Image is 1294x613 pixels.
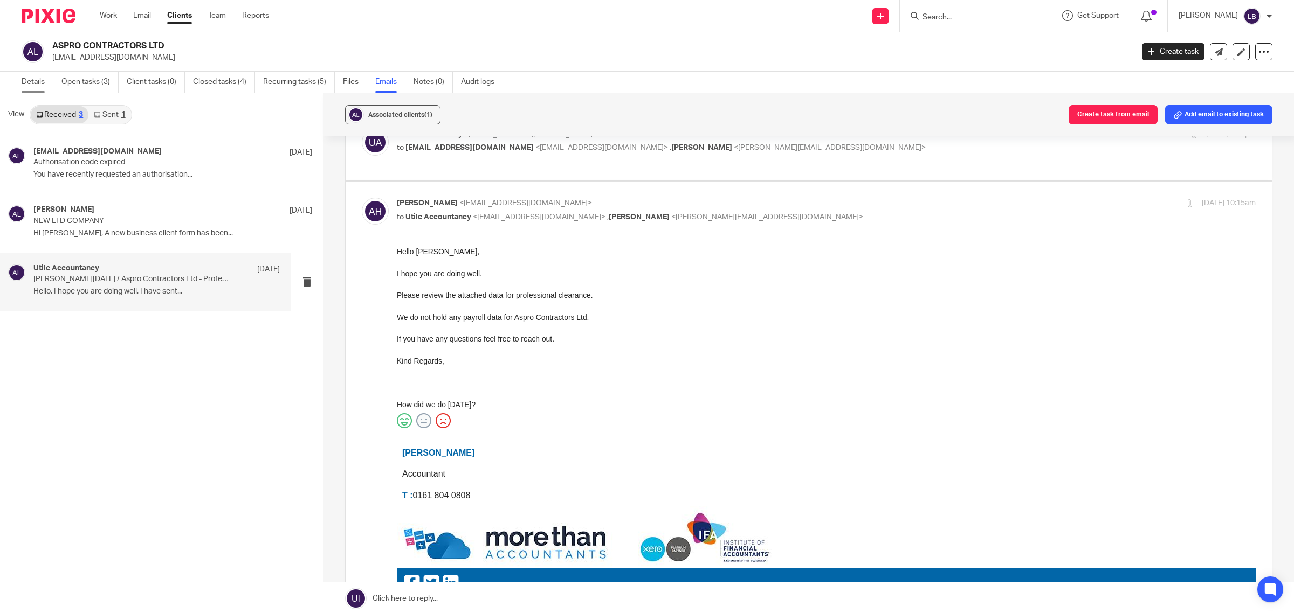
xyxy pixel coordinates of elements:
[535,144,668,151] span: <[EMAIL_ADDRESS][DOMAIN_NAME]>
[464,130,597,138] span: <[EMAIL_ADDRESS][DOMAIN_NAME]>
[52,52,1126,63] p: [EMAIL_ADDRESS][DOMAIN_NAME]
[1077,12,1119,19] span: Get Support
[133,106,202,114] span: [URL][DOMAIN_NAME]
[1243,8,1261,25] img: svg%3E
[166,163,179,176] img: linkedin
[22,72,53,93] a: Details
[208,10,226,21] a: Team
[1202,198,1256,209] p: [DATE] 10:15am
[294,252,307,265] img: instagram
[257,264,280,275] p: [DATE]
[117,107,124,114] img: website
[397,213,404,221] span: to
[397,199,458,207] span: [PERSON_NAME]
[405,144,534,151] span: [EMAIL_ADDRESS][DOMAIN_NAME]
[33,537,106,547] p: Client Accountant
[670,144,671,151] span: ,
[1069,105,1158,124] button: Create task from email
[8,109,24,120] span: View
[121,111,126,119] div: 1
[193,72,255,93] a: Closed tasks (4)
[133,79,175,87] span: 01789 334900
[33,275,231,284] p: [PERSON_NAME][DATE] / Aspro Contractors Ltd - Professional Clearance
[279,252,292,265] img: linkedin
[343,72,367,93] a: Files
[100,10,117,21] a: Work
[52,40,911,52] h2: ASPRO CONTRACTORS LTD
[609,213,670,221] span: [PERSON_NAME]
[133,93,143,100] span: info
[166,169,179,178] a: linkedin
[362,129,389,156] img: svg%3E
[127,72,185,93] a: Client tasks (0)
[33,287,280,296] p: Hello, I hope you are doing well. I have sent...
[8,205,25,222] img: svg%3E
[167,10,192,21] a: Clients
[8,264,25,281] img: svg%3E
[15,589,87,598] b: [PERSON_NAME]
[461,72,503,93] a: Audit logs
[368,112,432,118] span: Associated clients
[348,107,364,123] img: svg%3E
[33,217,257,226] p: NEW LTD COMPANY
[8,147,25,164] img: svg%3E
[133,93,202,100] a: info@[DOMAIN_NAME]
[117,93,124,100] img: emailAddress
[459,199,592,207] span: <[EMAIL_ADDRESS][DOMAIN_NAME]>
[133,120,197,127] span: [STREET_ADDRESS]
[133,180,243,187] a: [EMAIL_ADDRESS][DOMAIN_NAME]
[397,130,463,138] span: Utile Accountancy
[133,193,202,201] a: [URL][DOMAIN_NAME]
[33,147,162,156] h4: [EMAIL_ADDRESS][DOMAIN_NAME]
[88,106,130,123] a: Sent1
[921,13,1018,23] input: Search
[117,120,124,127] img: address
[22,40,44,63] img: svg%3E
[133,207,197,214] span: [STREET_ADDRESS]
[22,9,75,23] img: Pixie
[5,245,16,254] span: T :
[290,205,312,216] p: [DATE]
[33,158,257,167] p: Authorisation code expired
[1165,105,1272,124] button: Add email to existing task
[345,105,440,124] button: Associated clients(1)
[33,170,312,179] p: You have recently requested an authorisation...
[1179,10,1238,21] p: [PERSON_NAME]
[405,213,471,221] span: Utile Accountancy
[290,147,312,158] p: [DATE]
[671,213,863,221] span: <[PERSON_NAME][EMAIL_ADDRESS][DOMAIN_NAME]>
[263,252,276,265] img: facebook
[5,201,16,210] span: T :
[182,169,195,178] a: instagram
[424,112,432,118] span: (1)
[100,45,227,53] a: [EMAIL_ADDRESS][DOMAIN_NAME]
[33,558,106,568] p: 0161 804 0808
[414,72,453,93] a: Notes (0)
[117,170,124,177] img: mobilePhone
[117,183,124,190] img: emailAddress
[607,213,609,221] span: ,
[33,205,94,214] h4: [PERSON_NAME]
[33,559,44,568] span: T :
[79,111,83,119] div: 3
[144,93,202,100] span: @[DOMAIN_NAME]
[375,72,405,93] a: Emails
[31,106,88,123] a: Received3
[671,144,732,151] span: [PERSON_NAME]
[473,213,605,221] span: <[EMAIL_ADDRESS][DOMAIN_NAME]>
[182,163,195,176] img: instagram
[150,163,163,176] img: facebook
[133,105,202,114] a: [URL][DOMAIN_NAME]
[117,210,124,217] img: address
[61,72,119,93] a: Open tasks (3)
[54,480,108,502] img: Satisfaction Rating Icons
[117,80,124,87] img: mobilePhone
[133,10,151,21] a: Email
[362,198,389,225] img: svg%3E
[33,264,99,273] h4: Utile Accountancy
[33,517,106,526] span: [PERSON_NAME]
[117,197,124,204] img: website
[1142,43,1204,60] a: Create task
[242,10,269,21] a: Reports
